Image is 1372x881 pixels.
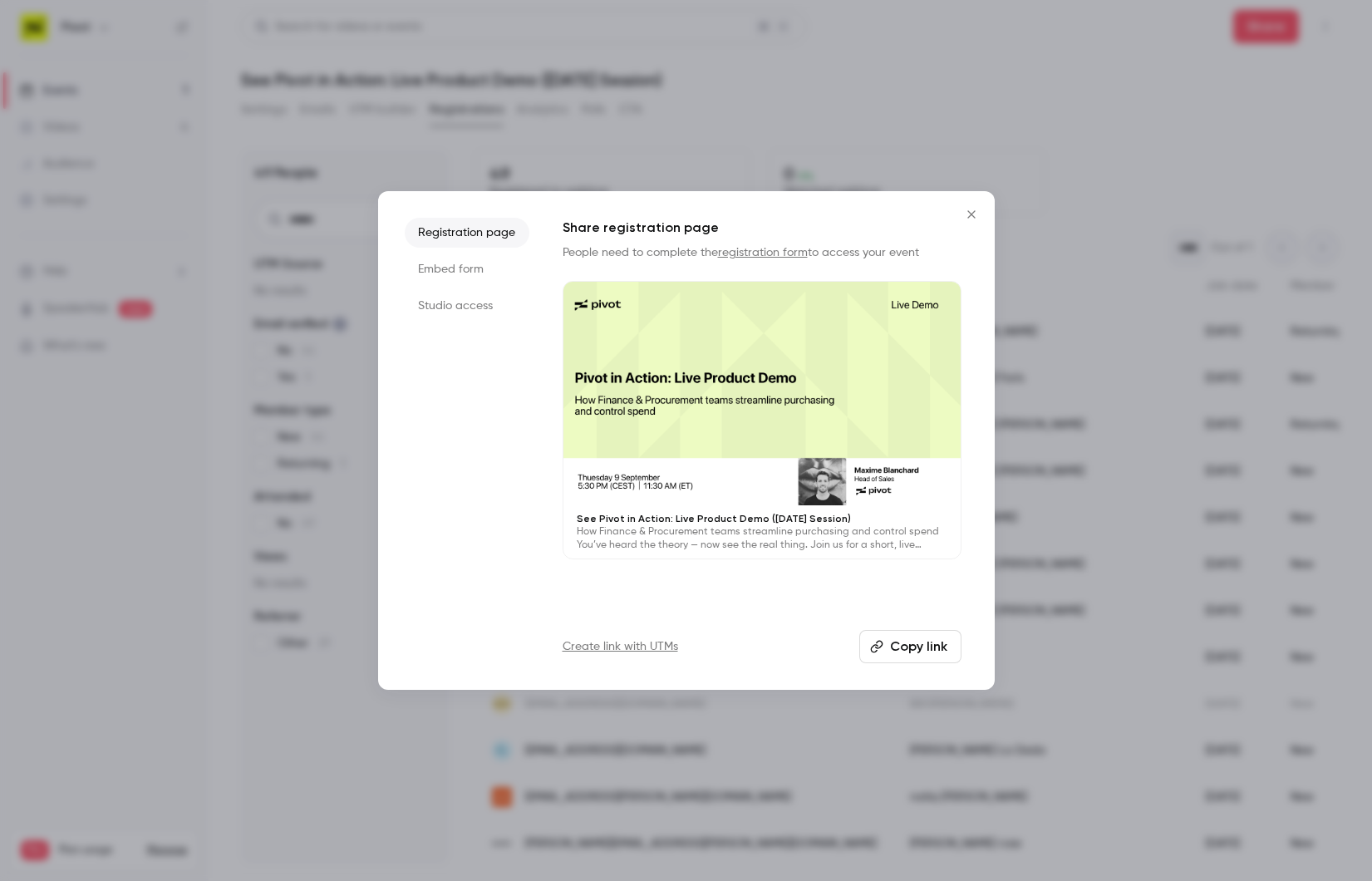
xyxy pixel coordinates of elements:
a: Create link with UTMs [563,638,678,655]
button: Close [955,198,988,231]
h1: Share registration page [563,218,961,238]
p: See Pivot in Action: Live Product Demo ([DATE] Session) [577,512,947,525]
li: Embed form [405,254,529,284]
button: Copy link [859,630,961,663]
li: Studio access [405,291,529,321]
a: See Pivot in Action: Live Product Demo ([DATE] Session)How Finance & Procurement teams streamline... [563,281,961,559]
a: registration form [718,247,808,258]
li: Registration page [405,218,529,248]
p: People need to complete the to access your event [563,244,961,261]
p: How Finance & Procurement teams streamline purchasing and control spend You’ve heard the theory —... [577,525,947,552]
